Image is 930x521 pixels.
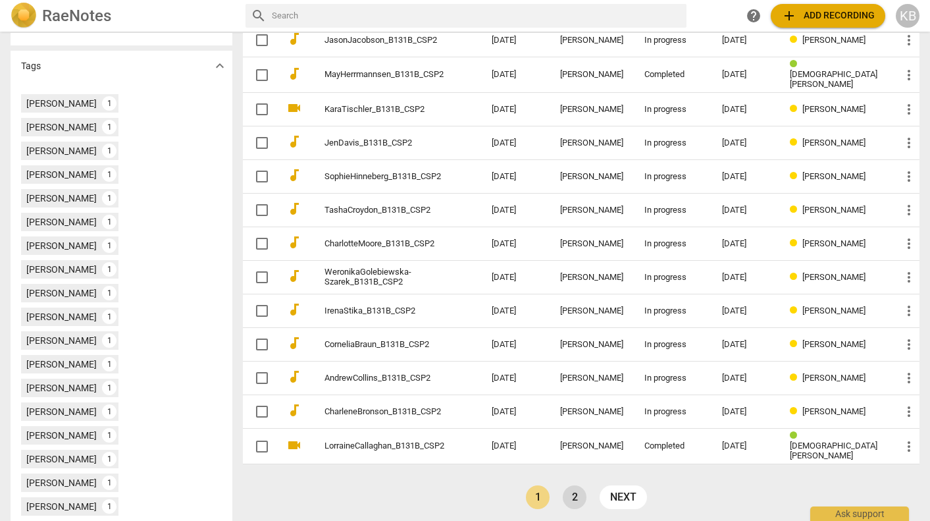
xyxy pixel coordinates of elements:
a: CharlotteMoore_B131B_CSP2 [324,239,444,249]
span: add [781,8,797,24]
div: 1 [102,191,116,206]
td: [DATE] [481,294,550,328]
div: [PERSON_NAME] [26,263,97,276]
div: [PERSON_NAME] [560,273,623,283]
div: [PERSON_NAME] [26,381,97,395]
span: more_vert [901,269,917,285]
div: [PERSON_NAME] [26,405,97,418]
img: Logo [11,3,37,29]
div: 1 [102,404,116,419]
span: videocam [286,100,302,116]
td: [DATE] [481,160,550,194]
a: Help [742,4,765,28]
a: Page 1 is your current page [526,485,550,509]
span: Review status: completed [790,431,802,441]
span: [PERSON_NAME] [802,339,865,349]
div: [PERSON_NAME] [560,441,623,451]
div: [PERSON_NAME] [560,138,623,148]
div: [PERSON_NAME] [560,306,623,316]
span: Review status: in progress [790,35,802,45]
div: 1 [102,238,116,253]
span: Review status: completed [790,59,802,69]
td: [DATE] [481,126,550,160]
span: more_vert [901,404,917,420]
div: [PERSON_NAME] [26,239,97,252]
div: [DATE] [722,340,769,350]
span: audiotrack [286,201,302,217]
span: audiotrack [286,234,302,250]
div: [DATE] [722,138,769,148]
div: In progress [644,206,701,215]
a: JasonJacobson_B131B_CSP2 [324,36,444,45]
span: [PERSON_NAME] [802,171,865,181]
div: Completed [644,441,701,451]
p: Tags [21,59,41,73]
a: MayHerrmannsen_B131B_CSP2 [324,70,444,80]
div: [PERSON_NAME] [26,358,97,371]
div: [PERSON_NAME] [26,429,97,442]
span: Review status: in progress [790,272,802,282]
span: more_vert [901,337,917,352]
span: audiotrack [286,335,302,351]
div: 1 [102,120,116,134]
div: [DATE] [722,373,769,383]
div: In progress [644,306,701,316]
span: [PERSON_NAME] [802,104,865,114]
div: [PERSON_NAME] [26,192,97,205]
div: In progress [644,172,701,182]
div: [DATE] [722,206,769,215]
div: 1 [102,381,116,395]
div: 1 [102,262,116,277]
span: expand_more [212,58,228,74]
div: [PERSON_NAME] [560,340,623,350]
span: more_vert [901,67,917,83]
div: [PERSON_NAME] [26,287,97,300]
div: Completed [644,70,701,80]
div: [PERSON_NAME] [26,144,97,157]
span: more_vert [901,236,917,252]
div: [PERSON_NAME] [26,97,97,110]
span: Review status: in progress [790,339,802,349]
div: In progress [644,239,701,249]
span: audiotrack [286,402,302,418]
div: 1 [102,476,116,490]
span: Review status: in progress [790,138,802,148]
div: In progress [644,105,701,115]
div: 1 [102,428,116,443]
div: [DATE] [722,36,769,45]
span: more_vert [901,370,917,386]
button: KB [896,4,919,28]
span: Add recording [781,8,875,24]
div: 1 [102,499,116,514]
div: [DATE] [722,105,769,115]
span: more_vert [901,101,917,117]
td: [DATE] [481,261,550,294]
div: [PERSON_NAME] [560,239,623,249]
div: In progress [644,36,701,45]
span: audiotrack [286,167,302,183]
a: next [600,485,647,509]
a: AndrewCollins_B131B_CSP2 [324,373,444,383]
span: [PERSON_NAME] [802,238,865,248]
a: Page 2 [563,485,586,509]
div: [PERSON_NAME] [26,168,97,181]
button: Upload [771,4,885,28]
div: [PERSON_NAME] [26,334,97,347]
span: [PERSON_NAME] [802,138,865,148]
div: 1 [102,167,116,182]
span: more_vert [901,439,917,454]
div: [PERSON_NAME] [26,500,97,513]
div: 1 [102,357,116,371]
div: [DATE] [722,306,769,316]
span: audiotrack [286,134,302,150]
div: [PERSON_NAME] [26,452,97,466]
button: Show more [210,56,230,76]
span: Review status: in progress [790,171,802,181]
span: Review status: in progress [790,306,802,315]
span: [PERSON_NAME] [802,373,865,383]
span: videocam [286,437,302,453]
div: In progress [644,373,701,383]
span: audiotrack [286,369,302,385]
a: WeronikaGolebiewska-Szarek_B131B_CSP2 [324,267,444,287]
div: 1 [102,333,116,348]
